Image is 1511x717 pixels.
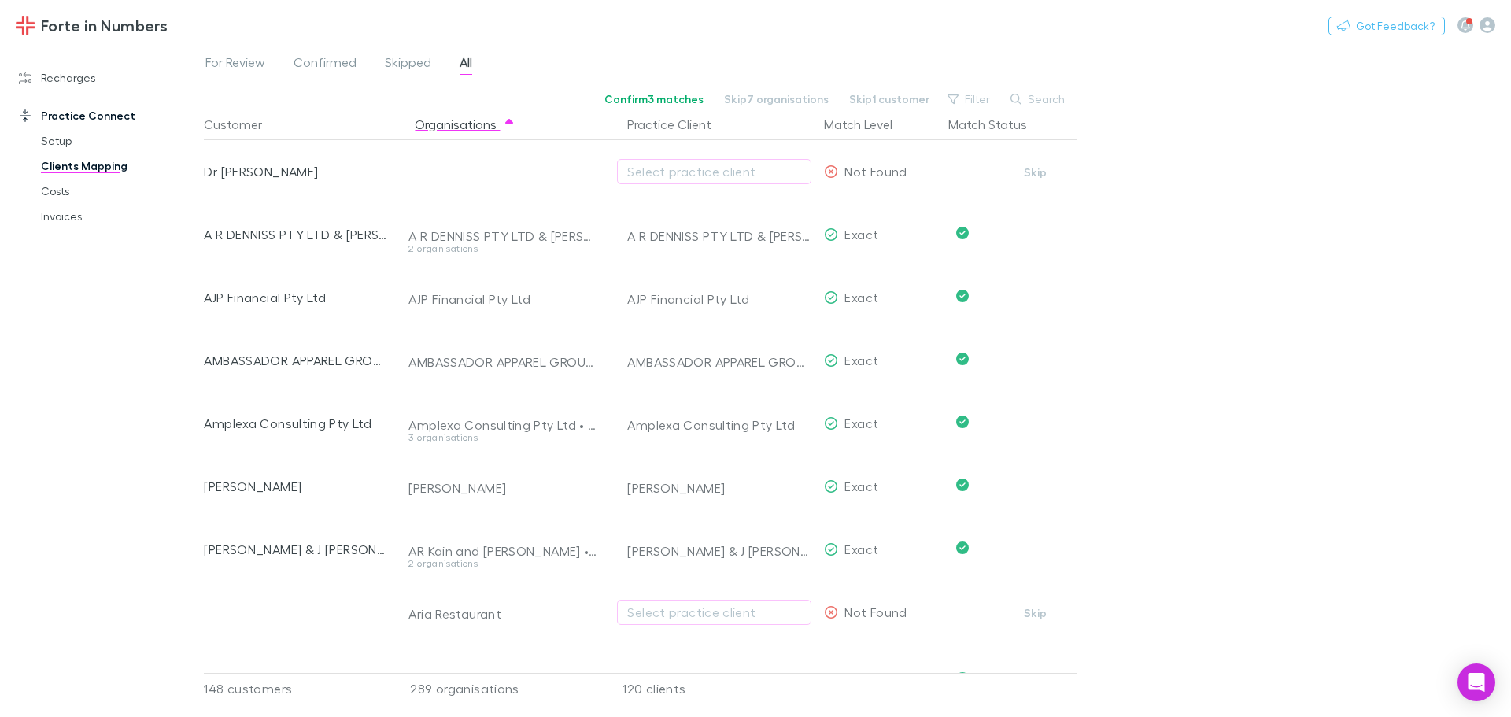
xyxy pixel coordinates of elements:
span: Exact [844,672,878,687]
div: Amplexa Consulting Pty Ltd • Amplexa Consulting Pty Ltd` • Amplexa Consulting [408,417,599,433]
button: Skip [1010,163,1061,182]
svg: Confirmed [956,479,969,491]
div: AJP Financial Pty Ltd [408,291,599,307]
div: AJP Financial Pty Ltd [627,268,811,331]
button: Filter [940,90,999,109]
div: 2 organisations [408,244,599,253]
div: Select practice client [627,603,801,622]
button: Practice Client [627,109,730,140]
div: A R DENNISS PTY LTD & [PERSON_NAME] & [PERSON_NAME] [627,205,811,268]
div: AMBASSADOR APPAREL GROUP PTY LTD [408,354,599,370]
img: Forte in Numbers's Logo [16,16,35,35]
button: Search [1003,90,1074,109]
div: Open Intercom Messenger [1457,663,1495,701]
div: AMBASSADOR APPAREL GROUP PTY LTD [204,329,386,392]
button: Match Status [948,109,1046,140]
div: Arludo Pty Ltd [627,650,811,713]
div: [PERSON_NAME] & J [PERSON_NAME] [204,518,386,581]
span: Not Found [844,164,907,179]
button: Skip [1010,604,1061,623]
div: [PERSON_NAME] [204,455,386,518]
a: Forte in Numbers [6,6,177,44]
span: Not Found [844,604,907,619]
div: A R DENNISS PTY LTD & [PERSON_NAME] & [PERSON_NAME] [204,203,386,266]
button: Got Feedback? [1328,17,1445,35]
div: Select practice client [627,162,801,181]
span: Confirmed [294,54,357,75]
div: 3 organisations [408,433,599,442]
span: Exact [844,479,878,493]
span: All [460,54,472,75]
button: Organisations [415,109,515,140]
div: AMBASSADOR APPAREL GROUP PTY LTD [627,331,811,394]
a: Costs [25,179,212,204]
div: Aria Restaurant [408,606,599,622]
div: [PERSON_NAME] [408,480,599,496]
div: 148 customers [204,673,393,704]
div: Arludo Pty Ltd [204,649,386,711]
button: Confirm3 matches [594,90,714,109]
span: Exact [844,416,878,431]
svg: Confirmed [956,672,969,685]
button: Match Level [824,109,911,140]
div: 120 clients [605,673,818,704]
div: [PERSON_NAME] & J [PERSON_NAME] [627,519,811,582]
a: Setup [25,128,212,153]
span: Exact [844,290,878,305]
div: AR Kain and [PERSON_NAME] • [PERSON_NAME] & [PERSON_NAME] [408,543,599,559]
span: Exact [844,541,878,556]
span: Exact [844,227,878,242]
a: Clients Mapping [25,153,212,179]
h3: Forte in Numbers [41,16,168,35]
svg: Confirmed [956,290,969,302]
svg: Confirmed [956,416,969,428]
button: Select practice client [617,159,811,184]
div: Dr [PERSON_NAME] [204,140,386,203]
div: [PERSON_NAME] [627,456,811,519]
div: Amplexa Consulting Pty Ltd [204,392,386,455]
div: AJP Financial Pty Ltd [204,266,386,329]
button: Customer [204,109,281,140]
svg: Confirmed [956,227,969,239]
svg: Confirmed [956,541,969,554]
a: Practice Connect [3,103,212,128]
span: For Review [205,54,265,75]
a: Invoices [25,204,212,229]
span: Exact [844,353,878,368]
button: Skip1 customer [839,90,940,109]
svg: Confirmed [956,353,969,365]
div: Amplexa Consulting Pty Ltd [627,394,811,456]
a: Recharges [3,65,212,91]
span: Skipped [385,54,431,75]
div: A R DENNISS PTY LTD & [PERSON_NAME] & [PERSON_NAME] & [PERSON_NAME] • A R DENNISS PTY LTD & [PERS... [408,228,599,244]
button: Skip7 organisations [714,90,839,109]
div: 289 organisations [393,673,605,704]
div: 2 organisations [408,559,599,568]
button: Select practice client [617,600,811,625]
